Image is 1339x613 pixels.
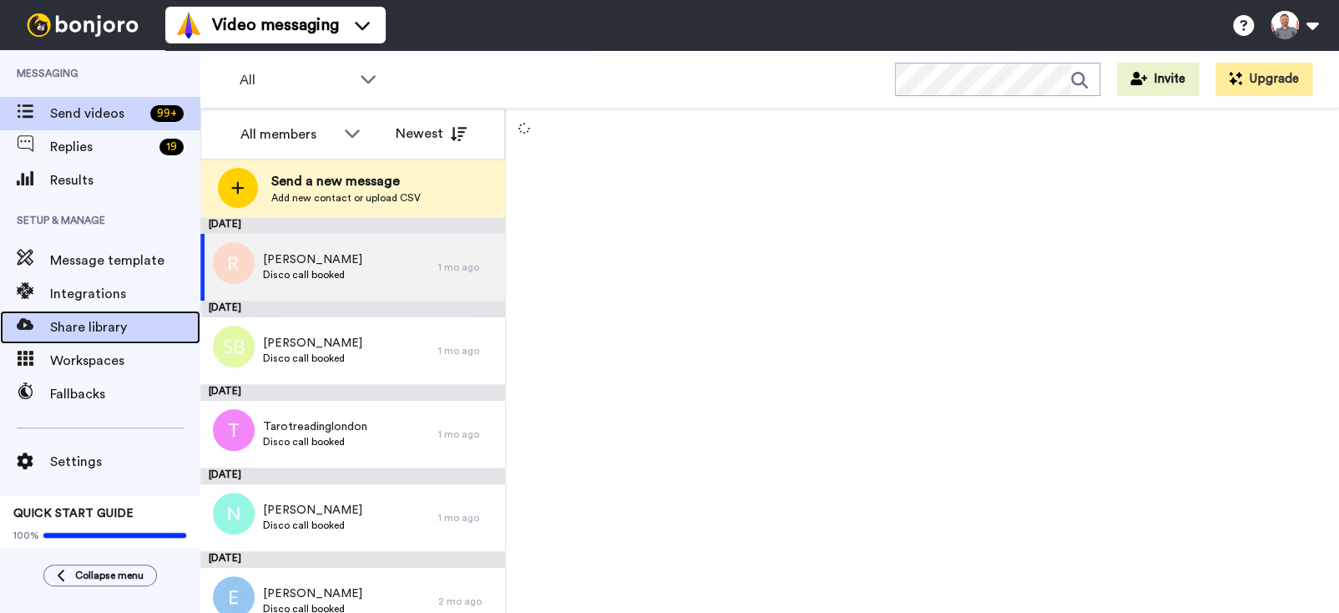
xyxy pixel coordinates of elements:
span: Send videos [50,104,144,124]
span: Video messaging [212,13,339,37]
span: Settings [50,452,200,472]
img: t.png [213,409,255,451]
span: [PERSON_NAME] [263,502,362,519]
span: Integrations [50,284,200,304]
div: [DATE] [200,217,505,234]
img: n.png [213,493,255,534]
span: 100% [13,529,39,542]
span: [PERSON_NAME] [263,585,362,602]
span: Add new contact or upload CSV [271,191,421,205]
div: 1 mo ago [438,428,497,441]
span: Disco call booked [263,519,362,532]
div: 19 [159,139,184,155]
span: Disco call booked [263,435,367,448]
button: Upgrade [1215,63,1312,96]
img: sb.png [213,326,255,367]
span: Results [50,170,200,190]
img: r.png [213,242,255,284]
div: [DATE] [200,551,505,568]
span: [PERSON_NAME] [263,335,362,352]
div: 1 mo ago [438,344,497,357]
span: Replies [50,137,153,157]
button: Collapse menu [43,565,157,586]
span: Disco call booked [263,352,362,365]
span: Fallbacks [50,384,200,404]
div: All members [240,124,336,144]
div: [DATE] [200,468,505,484]
span: All [240,70,351,90]
div: 1 mo ago [438,261,497,274]
span: Message template [50,251,200,271]
div: 99 + [150,105,184,122]
span: Send a new message [271,171,421,191]
span: Tarotreadinglondon [263,418,367,435]
span: Disco call booked [263,268,362,281]
div: 2 mo ago [438,595,497,608]
span: Share library [50,317,200,337]
div: 1 mo ago [438,511,497,524]
span: Workspaces [50,351,200,371]
div: [DATE] [200,301,505,317]
div: [DATE] [200,384,505,401]
img: bj-logo-header-white.svg [20,13,145,37]
span: Collapse menu [75,569,144,582]
span: QUICK START GUIDE [13,508,134,519]
span: [PERSON_NAME] [263,251,362,268]
img: vm-color.svg [175,12,202,38]
button: Invite [1117,63,1199,96]
button: Newest [383,117,479,150]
